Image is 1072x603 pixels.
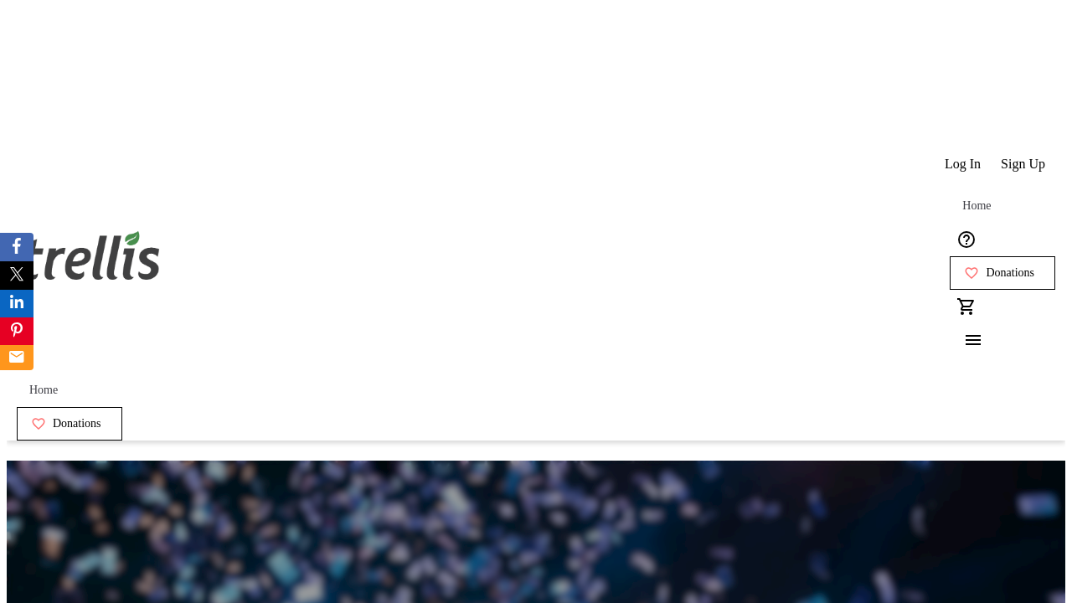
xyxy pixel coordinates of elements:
button: Log In [935,147,991,181]
a: Donations [950,256,1055,290]
span: Home [29,384,58,397]
button: Menu [950,323,983,357]
button: Sign Up [991,147,1055,181]
a: Home [17,374,70,407]
button: Help [950,223,983,256]
span: Donations [986,266,1034,280]
a: Home [950,189,1003,223]
span: Log In [945,157,981,172]
img: Orient E2E Organization r8754XgtpR's Logo [17,213,166,296]
span: Donations [53,417,101,430]
a: Donations [17,407,122,441]
button: Cart [950,290,983,323]
span: Home [962,199,991,213]
span: Sign Up [1001,157,1045,172]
